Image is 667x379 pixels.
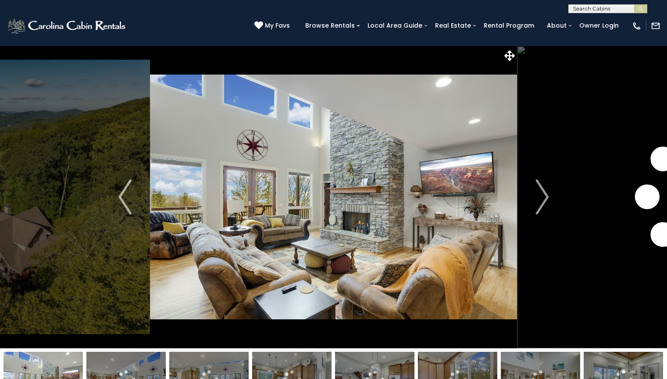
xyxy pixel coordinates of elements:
[301,19,359,32] a: Browse Rentals
[265,21,290,30] span: My Favs
[575,19,623,32] a: Owner Login
[100,46,150,348] button: Previous
[431,19,475,32] a: Real Estate
[479,19,539,32] a: Rental Program
[632,21,642,31] img: phone-regular-white.png
[118,179,132,215] img: arrow
[535,179,549,215] img: arrow
[363,19,427,32] a: Local Area Guide
[254,21,292,31] a: My Favs
[7,17,128,35] img: White-1-2.png
[542,19,571,32] a: About
[517,46,567,348] button: Next
[651,21,660,31] img: mail-regular-white.png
